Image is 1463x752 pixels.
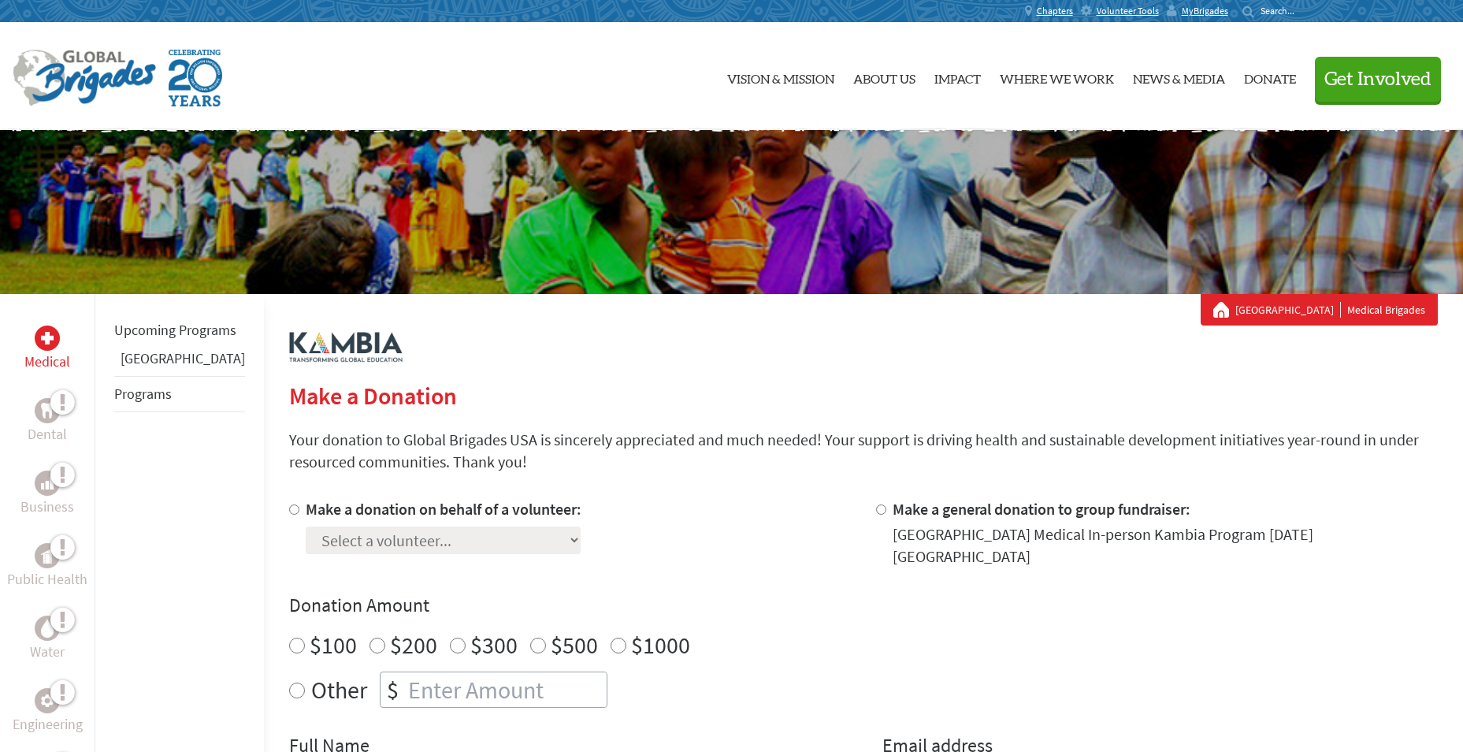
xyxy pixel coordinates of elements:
[41,332,54,344] img: Medical
[1182,5,1228,17] span: MyBrigades
[114,385,172,403] a: Programs
[13,713,83,735] p: Engineering
[727,35,834,117] a: Vision & Mission
[1324,70,1431,89] span: Get Involved
[289,382,1438,410] h2: Make a Donation
[20,496,74,518] p: Business
[381,672,405,707] div: $
[24,351,70,373] p: Medical
[41,694,54,707] img: Engineering
[7,543,87,590] a: Public HealthPublic Health
[934,35,981,117] a: Impact
[1000,35,1114,117] a: Where We Work
[13,50,156,106] img: Global Brigades Logo
[114,348,245,376] li: Belize
[41,477,54,490] img: Business
[1133,35,1225,117] a: News & Media
[1261,5,1305,17] input: Search...
[41,548,54,564] img: Public Health
[1235,302,1341,318] a: [GEOGRAPHIC_DATA]
[551,630,598,660] label: $500
[41,403,54,418] img: Dental
[114,376,245,412] li: Programs
[893,499,1190,519] label: Make a general donation to group fundraiser:
[289,332,403,363] img: logo-kambia.png
[28,423,67,445] p: Dental
[631,630,690,660] label: $1000
[1213,302,1425,318] div: Medical Brigades
[35,398,60,423] div: Dental
[30,616,65,663] a: WaterWater
[311,672,367,708] label: Other
[1244,35,1296,117] a: Donate
[35,326,60,351] div: Medical
[169,50,222,106] img: Global Brigades Celebrating 20 Years
[853,35,915,117] a: About Us
[35,616,60,641] div: Water
[35,471,60,496] div: Business
[114,321,236,339] a: Upcoming Programs
[7,568,87,590] p: Public Health
[893,523,1438,568] div: [GEOGRAPHIC_DATA] Medical In-person Kambia Program [DATE] [GEOGRAPHIC_DATA]
[41,619,54,637] img: Water
[405,672,607,707] input: Enter Amount
[35,688,60,713] div: Engineering
[28,398,67,445] a: DentalDental
[1315,57,1441,102] button: Get Involved
[289,429,1438,473] p: Your donation to Global Brigades USA is sincerely appreciated and much needed! Your support is dr...
[1037,5,1073,17] span: Chapters
[289,593,1438,618] h4: Donation Amount
[20,471,74,518] a: BusinessBusiness
[470,630,518,660] label: $300
[310,630,357,660] label: $100
[390,630,437,660] label: $200
[306,499,581,519] label: Make a donation on behalf of a volunteer:
[35,543,60,568] div: Public Health
[114,313,245,348] li: Upcoming Programs
[13,688,83,735] a: EngineeringEngineering
[24,326,70,373] a: MedicalMedical
[30,641,65,663] p: Water
[1097,5,1159,17] span: Volunteer Tools
[121,349,245,367] a: [GEOGRAPHIC_DATA]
